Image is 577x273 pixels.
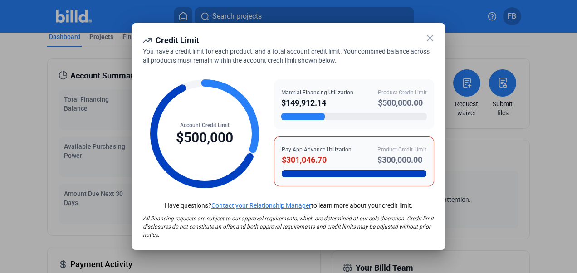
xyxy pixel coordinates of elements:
a: Contact your Relationship Manager [211,202,311,209]
div: Pay App Advance Utilization [282,146,352,154]
div: Account Credit Limit [176,121,233,129]
div: $500,000.00 [378,97,427,109]
div: $300,000.00 [377,154,426,166]
div: $301,046.70 [282,154,352,166]
span: Credit Limit [156,35,199,45]
div: $149,912.14 [281,97,353,109]
div: Material Financing Utilization [281,88,353,97]
span: You have a credit limit for each product, and a total account credit limit. Your combined balance... [143,48,430,64]
div: $500,000 [176,129,233,146]
span: Have questions? to learn more about your credit limit. [165,202,413,209]
div: Product Credit Limit [378,88,427,97]
div: Product Credit Limit [377,146,426,154]
span: All financing requests are subject to our approval requirements, which are determined at our sole... [143,215,434,238]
